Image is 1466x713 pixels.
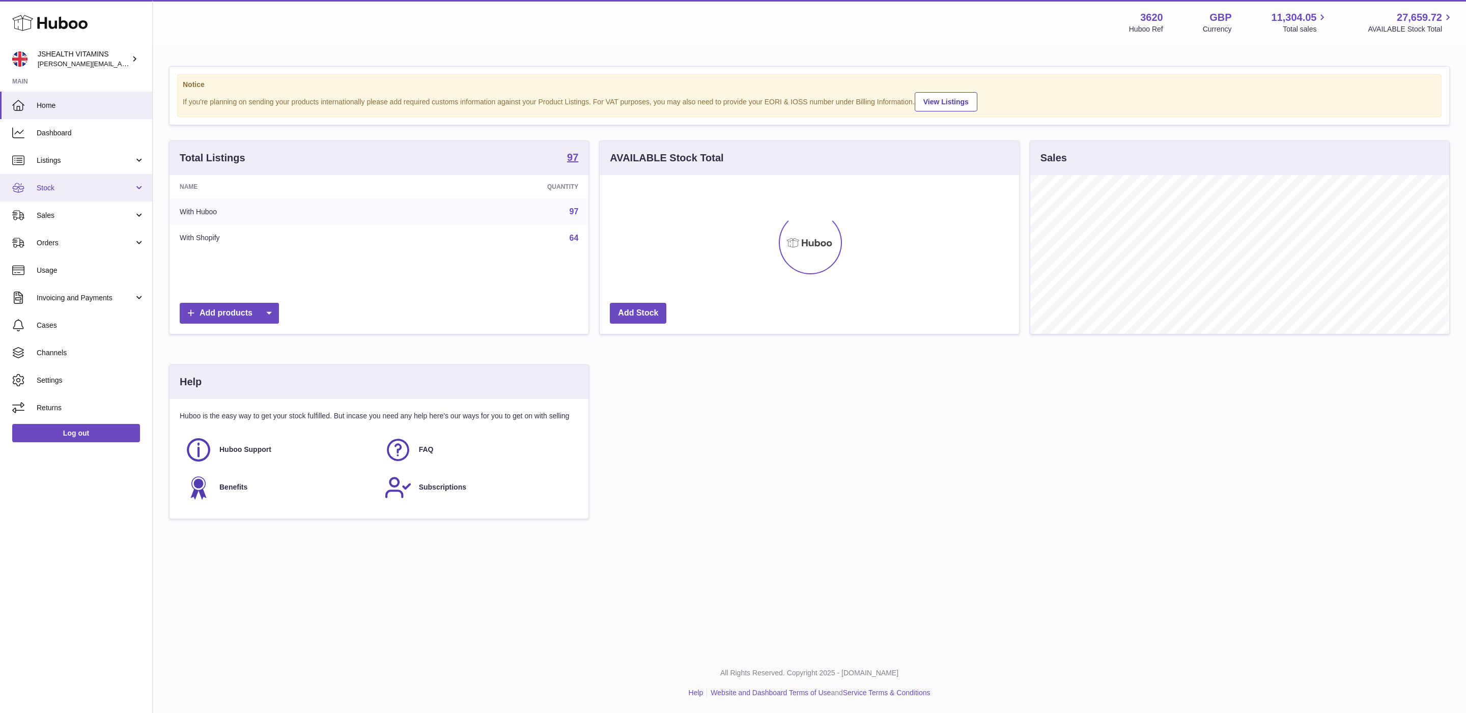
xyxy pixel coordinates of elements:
a: Huboo Support [185,436,374,464]
a: FAQ [384,436,574,464]
span: Dashboard [37,128,145,138]
a: Help [689,689,703,697]
li: and [707,688,930,698]
a: Add Stock [610,303,666,324]
a: 11,304.05 Total sales [1271,11,1328,34]
span: Invoicing and Payments [37,293,134,303]
span: Settings [37,376,145,385]
span: Returns [37,403,145,413]
a: 27,659.72 AVAILABLE Stock Total [1368,11,1454,34]
span: Subscriptions [419,482,466,492]
a: Benefits [185,474,374,501]
p: Huboo is the easy way to get your stock fulfilled. But incase you need any help here's our ways f... [180,411,578,421]
a: Website and Dashboard Terms of Use [711,689,831,697]
span: Sales [37,211,134,220]
span: AVAILABLE Stock Total [1368,24,1454,34]
a: 97 [570,207,579,216]
div: Currency [1203,24,1232,34]
a: 64 [570,234,579,242]
span: Channels [37,348,145,358]
h3: Sales [1040,151,1067,165]
h3: Help [180,375,202,389]
span: Usage [37,266,145,275]
span: Cases [37,321,145,330]
span: Listings [37,156,134,165]
a: 97 [567,152,578,164]
strong: 97 [567,152,578,162]
td: With Shopify [170,225,396,251]
strong: GBP [1209,11,1231,24]
td: With Huboo [170,198,396,225]
span: 27,659.72 [1397,11,1442,24]
span: Stock [37,183,134,193]
span: Total sales [1283,24,1328,34]
th: Name [170,175,396,198]
a: Add products [180,303,279,324]
span: FAQ [419,445,434,454]
strong: 3620 [1140,11,1163,24]
div: Huboo Ref [1129,24,1163,34]
img: francesca@jshealthvitamins.com [12,51,27,67]
th: Quantity [396,175,588,198]
span: 11,304.05 [1271,11,1316,24]
span: Home [37,101,145,110]
span: Huboo Support [219,445,271,454]
strong: Notice [183,80,1436,90]
h3: AVAILABLE Stock Total [610,151,723,165]
a: Service Terms & Conditions [843,689,931,697]
span: Orders [37,238,134,248]
a: Log out [12,424,140,442]
h3: Total Listings [180,151,245,165]
a: View Listings [915,92,977,111]
span: [PERSON_NAME][EMAIL_ADDRESS][DOMAIN_NAME] [38,60,204,68]
span: Benefits [219,482,247,492]
a: Subscriptions [384,474,574,501]
div: JSHEALTH VITAMINS [38,49,129,69]
div: If you're planning on sending your products internationally please add required customs informati... [183,91,1436,111]
p: All Rights Reserved. Copyright 2025 - [DOMAIN_NAME] [161,668,1458,678]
